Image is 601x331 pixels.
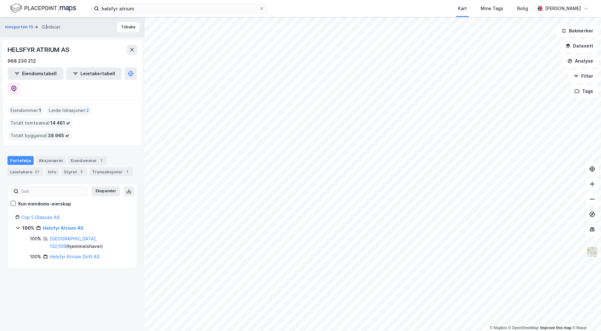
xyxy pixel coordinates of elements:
[586,246,598,258] img: Z
[30,235,41,243] div: 100%
[556,25,598,37] button: Bokmerker
[91,186,120,196] button: Ekspander
[50,235,129,250] div: ( hjemmelshaver )
[8,67,63,80] button: Eiendomstabell
[46,167,59,176] div: Info
[545,5,581,12] div: [PERSON_NAME]
[86,107,89,114] span: 2
[8,118,73,128] div: Totalt tomteareal :
[30,253,41,261] div: 100%
[117,22,140,32] button: Tilbake
[50,119,70,127] span: 14 481 ㎡
[458,5,467,12] div: Kart
[540,326,571,330] a: Improve this map
[8,45,71,55] div: HELSFYR ATRIUM AS
[562,55,598,67] button: Analyse
[5,24,34,30] button: Innspurten 15
[8,156,34,165] div: Portefølje
[569,85,598,98] button: Tags
[50,254,100,259] a: Helsfyr Atrium Drift AS
[46,105,91,115] div: Leide lokasjoner :
[78,169,85,175] div: 3
[10,3,76,14] img: logo.f888ab2527a4732fd821a326f86c7f29.svg
[560,40,598,52] button: Datasett
[8,167,43,176] div: Leietakere
[124,169,130,175] div: 1
[99,4,259,13] input: Søk på adresse, matrikkel, gårdeiere, leietakere eller personer
[570,301,601,331] iframe: Chat Widget
[36,156,66,165] div: Aksjonærer
[8,131,72,141] div: Totalt byggareal :
[43,225,84,231] a: Helsfyr Atrium AS
[19,187,87,196] input: Søk
[568,70,598,82] button: Filter
[8,105,44,115] div: Eiendommer :
[21,215,60,220] a: Ccp 5 Glasses AS
[481,5,503,12] div: Mine Tags
[34,169,41,175] div: 27
[508,326,539,330] a: OpenStreetMap
[22,224,34,232] div: 100%
[18,200,71,208] div: Kun eiendoms-eierskap
[41,23,60,31] div: Gårdeier
[50,236,97,249] a: [GEOGRAPHIC_DATA], 132/109
[8,57,36,65] div: 968 230 212
[61,167,87,176] div: Styret
[90,167,133,176] div: Transaksjoner
[66,67,122,80] button: Leietakertabell
[48,132,69,139] span: 38 965 ㎡
[570,301,601,331] div: Kontrollprogram for chat
[517,5,528,12] div: Bolig
[98,157,104,164] div: 1
[68,156,107,165] div: Eiendommer
[490,326,507,330] a: Mapbox
[39,107,41,114] span: 1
